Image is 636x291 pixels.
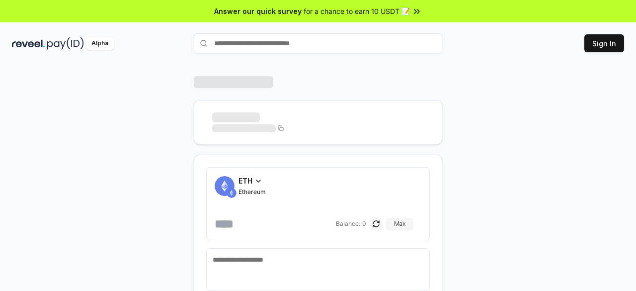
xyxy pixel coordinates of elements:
[238,188,266,196] span: Ethereum
[47,37,84,50] img: pay_id
[336,220,360,228] span: Balance:
[584,34,624,52] button: Sign In
[362,220,366,228] span: 0
[12,37,45,50] img: reveel_dark
[386,218,413,230] button: Max
[238,176,252,186] span: ETH
[227,188,237,198] img: ETH.svg
[304,6,410,16] span: for a chance to earn 10 USDT 📝
[214,6,302,16] span: Answer our quick survey
[86,37,114,50] div: Alpha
